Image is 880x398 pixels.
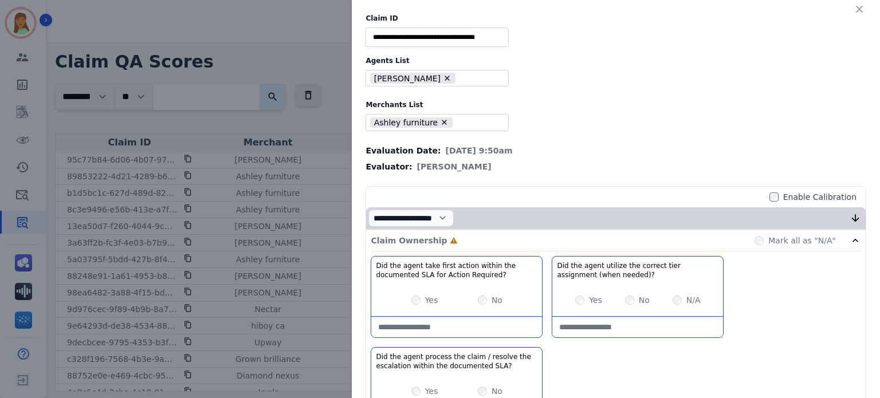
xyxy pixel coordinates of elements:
[425,385,438,397] label: Yes
[368,116,501,129] ul: selected options
[440,118,449,127] button: Remove Ashley furniture
[366,14,866,23] label: Claim ID
[589,294,602,306] label: Yes
[783,191,857,203] label: Enable Calibration
[368,72,501,85] ul: selected options
[366,100,866,109] label: Merchants List
[686,294,701,306] label: N/A
[366,161,866,172] div: Evaluator:
[417,161,492,172] span: [PERSON_NAME]
[366,145,866,156] div: Evaluation Date:
[370,73,455,84] li: [PERSON_NAME]
[366,56,866,65] label: Agents List
[639,294,650,306] label: No
[371,235,447,246] p: Claim Ownership
[376,261,537,279] h3: Did the agent take first action within the documented SLA for Action Required?
[425,294,438,306] label: Yes
[492,385,502,397] label: No
[370,117,453,128] li: Ashley furniture
[446,145,513,156] span: [DATE] 9:50am
[443,74,451,82] button: Remove Christopher Roper
[557,261,718,279] h3: Did the agent utilize the correct tier assignment (when needed)?
[376,352,537,371] h3: Did the agent process the claim / resolve the escalation within the documented SLA?
[768,235,836,246] label: Mark all as "N/A"
[492,294,502,306] label: No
